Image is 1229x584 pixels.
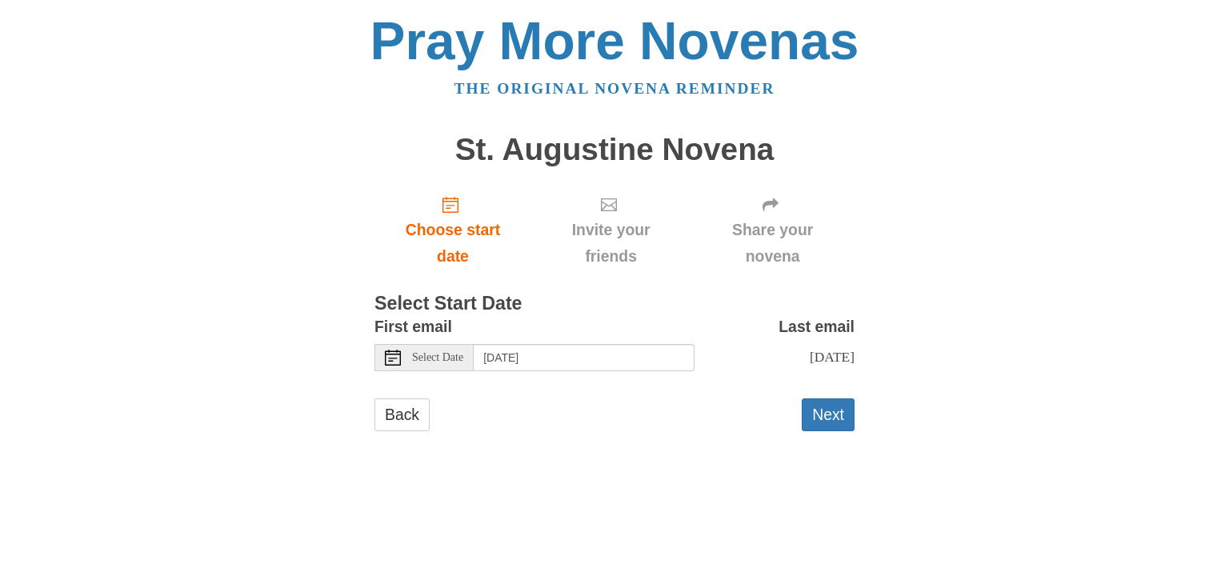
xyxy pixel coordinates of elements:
[707,217,839,270] span: Share your novena
[374,133,855,167] h1: St. Augustine Novena
[374,314,452,340] label: First email
[779,314,855,340] label: Last email
[802,398,855,431] button: Next
[547,217,675,270] span: Invite your friends
[374,294,855,314] h3: Select Start Date
[390,217,515,270] span: Choose start date
[691,182,855,278] div: Click "Next" to confirm your start date first.
[412,352,463,363] span: Select Date
[454,80,775,97] a: The original novena reminder
[370,11,859,70] a: Pray More Novenas
[810,349,855,365] span: [DATE]
[531,182,691,278] div: Click "Next" to confirm your start date first.
[374,398,430,431] a: Back
[374,182,531,278] a: Choose start date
